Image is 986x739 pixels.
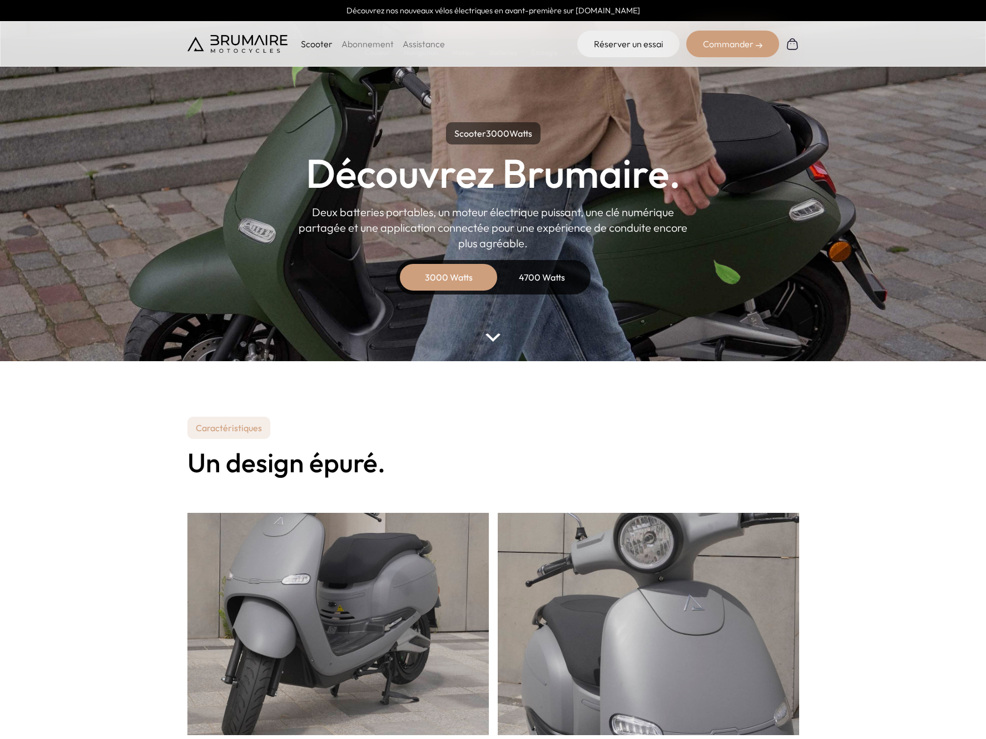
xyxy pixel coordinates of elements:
div: Commander [686,31,779,57]
span: 3000 [486,128,509,139]
img: arrow-bottom.png [485,333,500,342]
div: 4700 Watts [498,264,587,291]
a: Assistance [403,38,445,49]
p: Deux batteries portables, un moteur électrique puissant, une clé numérique partagée et une applic... [299,204,688,251]
p: Caractéristiques [187,417,270,439]
a: Abonnement [341,38,394,49]
img: Panier [786,37,799,51]
img: gris-3.jpeg [498,402,799,735]
img: Brumaire Motocycles [187,35,288,53]
p: Scooter [301,37,333,51]
h2: Un design épuré. [187,448,799,477]
p: Scooter Watts [446,122,541,144]
div: 3000 Watts [404,264,493,291]
img: right-arrow-2.png [756,42,762,49]
img: gris-1.jpeg [187,402,489,735]
a: Réserver un essai [577,31,680,57]
h1: Découvrez Brumaire. [306,153,681,193]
